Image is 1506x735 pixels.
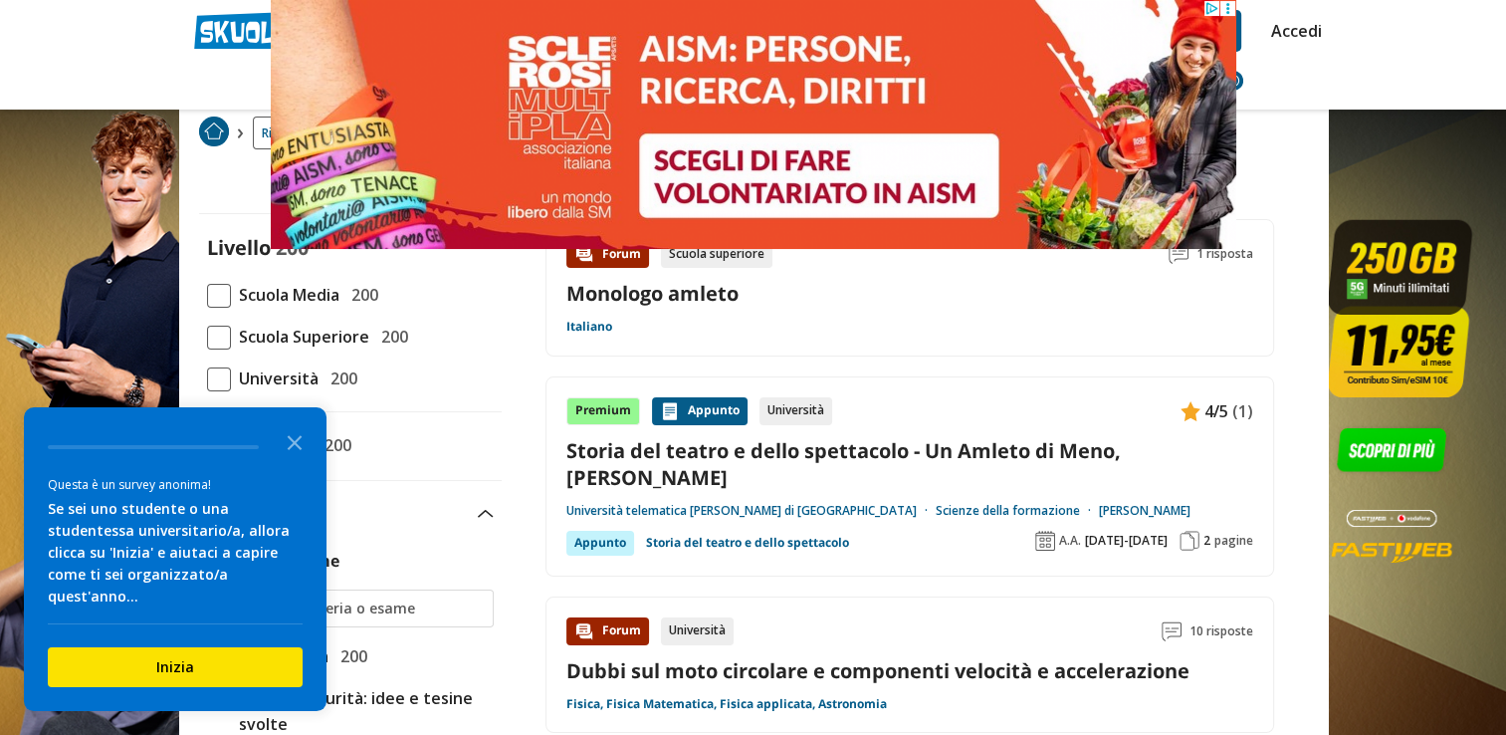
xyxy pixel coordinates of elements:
[566,531,634,555] div: Appunto
[1189,617,1253,645] span: 10 risposte
[231,282,339,308] span: Scuola Media
[1162,621,1182,641] img: Commenti lettura
[231,366,319,391] span: Università
[1271,10,1313,52] a: Accedi
[660,401,680,421] img: Appunti contenuto
[48,647,303,687] button: Inizia
[652,397,748,425] div: Appunto
[1203,533,1210,549] span: 2
[332,643,367,669] span: 200
[207,234,271,261] label: Livello
[566,397,640,425] div: Premium
[566,280,739,307] a: Monologo amleto
[1180,531,1199,551] img: Pagine
[1214,533,1253,549] span: pagine
[566,319,612,335] a: Italiano
[566,503,936,519] a: Università telematica [PERSON_NAME] di [GEOGRAPHIC_DATA]
[199,117,229,146] img: Home
[1169,244,1188,264] img: Commenti lettura
[936,503,1099,519] a: Scienze della formazione
[1181,401,1200,421] img: Appunti contenuto
[1099,503,1190,519] a: [PERSON_NAME]
[343,282,378,308] span: 200
[574,621,594,641] img: Forum contenuto
[242,599,484,618] input: Ricerca materia o esame
[24,407,326,711] div: Survey
[646,531,849,555] a: Storia del teatro e dello spettacolo
[566,617,649,645] div: Forum
[1035,531,1055,551] img: Anno accademico
[661,240,772,268] div: Scuola superiore
[661,617,734,645] div: Università
[566,657,1189,684] a: Dubbi sul moto circolare e componenti velocità e accelerazione
[231,324,369,350] span: Scuola Superiore
[253,117,312,149] a: Ricerca
[199,117,229,149] a: Home
[48,475,303,494] div: Questa è un survey anonima!
[1196,240,1253,268] span: 1 risposta
[48,498,303,608] div: Se sei uno studente o una studentessa universitario/a, allora clicca su 'Inizia' e aiutaci a capi...
[275,421,315,461] button: Close the survey
[566,437,1253,491] a: Storia del teatro e dello spettacolo - Un Amleto di Meno, [PERSON_NAME]
[1232,398,1253,424] span: (1)
[1204,398,1228,424] span: 4/5
[1059,533,1081,549] span: A.A.
[1085,533,1168,549] span: [DATE]-[DATE]
[323,366,357,391] span: 200
[574,244,594,264] img: Forum contenuto
[317,432,351,458] span: 200
[566,240,649,268] div: Forum
[759,397,832,425] div: Università
[478,510,494,518] img: Apri e chiudi sezione
[373,324,408,350] span: 200
[566,696,887,712] a: Fisica, Fisica Matematica, Fisica applicata, Astronomia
